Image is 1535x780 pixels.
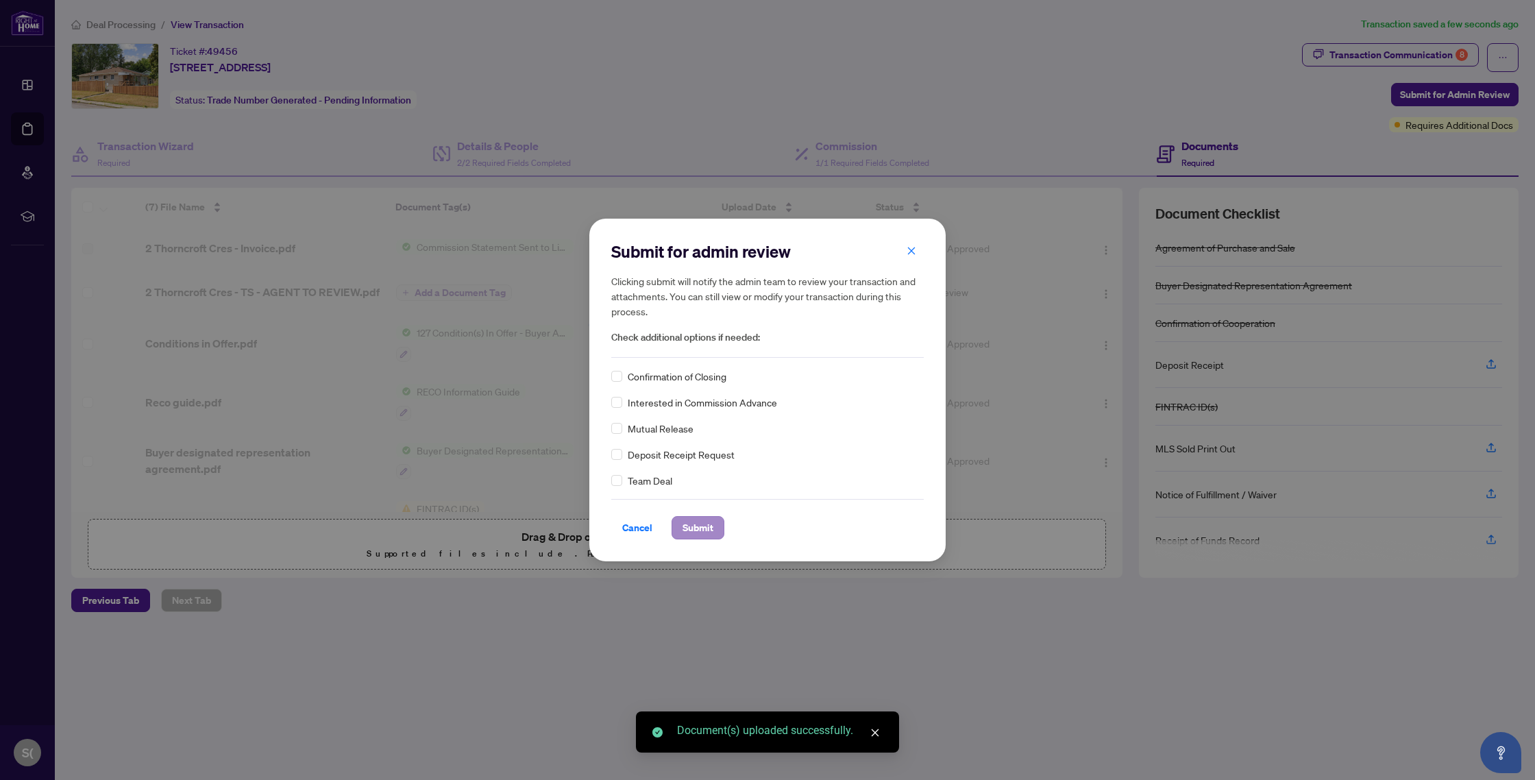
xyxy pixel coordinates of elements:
[611,516,663,539] button: Cancel
[652,727,663,738] span: check-circle
[611,241,924,263] h2: Submit for admin review
[611,273,924,319] h5: Clicking submit will notify the admin team to review your transaction and attachments. You can st...
[628,369,726,384] span: Confirmation of Closing
[628,447,735,462] span: Deposit Receipt Request
[868,725,883,740] a: Close
[628,395,777,410] span: Interested in Commission Advance
[611,330,924,345] span: Check additional options if needed:
[870,728,880,738] span: close
[1480,732,1521,773] button: Open asap
[622,517,652,539] span: Cancel
[683,517,713,539] span: Submit
[628,473,672,488] span: Team Deal
[907,246,916,256] span: close
[677,722,883,739] div: Document(s) uploaded successfully.
[628,421,693,436] span: Mutual Release
[672,516,724,539] button: Submit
